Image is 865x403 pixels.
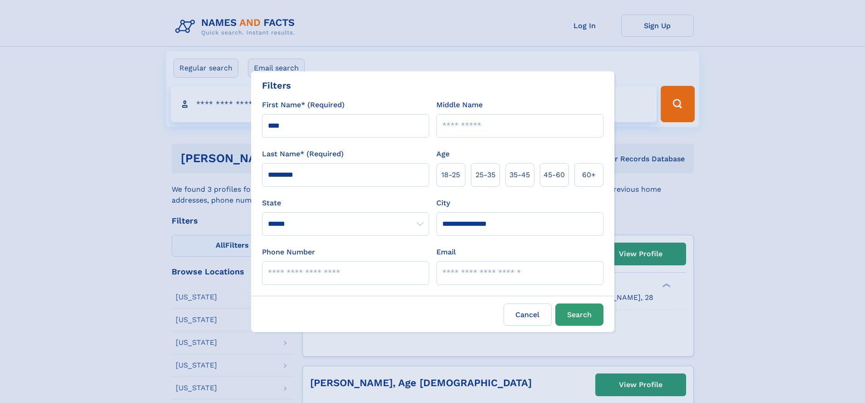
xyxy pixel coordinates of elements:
label: Last Name* (Required) [262,149,344,159]
span: 18‑25 [441,169,460,180]
span: 35‑45 [509,169,530,180]
button: Search [555,303,603,326]
span: 25‑35 [475,169,495,180]
label: Email [436,247,456,258]
label: State [262,198,429,209]
label: First Name* (Required) [262,100,345,110]
div: Filters [262,79,291,92]
label: Middle Name [436,100,483,110]
label: City [436,198,450,209]
label: Age [436,149,450,159]
label: Cancel [504,303,552,326]
span: 60+ [582,169,596,180]
label: Phone Number [262,247,315,258]
span: 45‑60 [544,169,565,180]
